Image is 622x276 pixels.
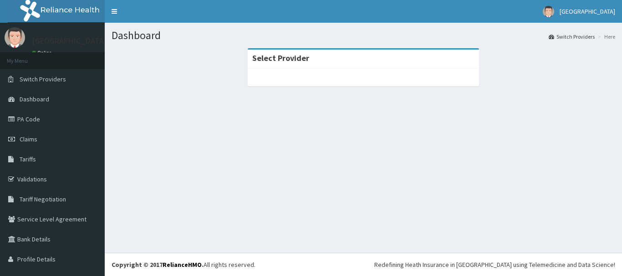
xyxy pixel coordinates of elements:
img: User Image [5,27,25,48]
a: Online [32,50,54,56]
span: Switch Providers [20,75,66,83]
strong: Select Provider [252,53,309,63]
footer: All rights reserved. [105,253,622,276]
h1: Dashboard [112,30,615,41]
div: Redefining Heath Insurance in [GEOGRAPHIC_DATA] using Telemedicine and Data Science! [374,260,615,269]
span: Claims [20,135,37,143]
img: User Image [543,6,554,17]
a: Switch Providers [549,33,595,40]
strong: Copyright © 2017 . [112,261,204,269]
span: Dashboard [20,95,49,103]
span: Tariffs [20,155,36,163]
span: [GEOGRAPHIC_DATA] [560,7,615,15]
span: Tariff Negotiation [20,195,66,203]
p: [GEOGRAPHIC_DATA] [32,37,107,45]
a: RelianceHMO [163,261,202,269]
li: Here [596,33,615,40]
